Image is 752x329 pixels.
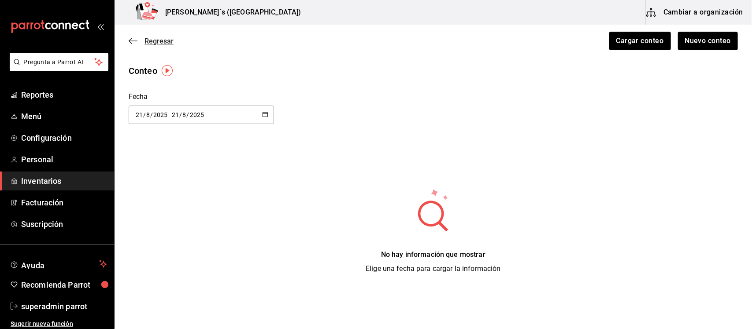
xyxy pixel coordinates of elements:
h3: [PERSON_NAME]´s ([GEOGRAPHIC_DATA]) [158,7,301,18]
span: Personal [21,154,107,165]
input: Day [171,111,179,118]
a: Pregunta a Parrot AI [6,64,108,73]
span: Reportes [21,89,107,101]
input: Month [182,111,187,118]
span: superadmin parrot [21,300,107,312]
span: Regresar [144,37,174,45]
button: open_drawer_menu [97,23,104,30]
input: Day [135,111,143,118]
input: Month [146,111,150,118]
span: Sugerir nueva función [11,319,107,329]
div: Conteo [129,64,157,77]
div: No hay información que mostrar [366,249,501,260]
span: / [179,111,182,118]
span: Menú [21,110,107,122]
span: / [150,111,153,118]
span: Pregunta a Parrot AI [24,58,95,67]
button: Regresar [129,37,174,45]
span: Suscripción [21,218,107,230]
span: Inventarios [21,175,107,187]
span: Ayuda [21,259,96,269]
input: Year [189,111,204,118]
button: Pregunta a Parrot AI [10,53,108,71]
input: Year [153,111,168,118]
span: / [187,111,189,118]
button: Cargar conteo [609,32,671,50]
span: Elige una fecha para cargar la información [366,264,501,273]
img: Tooltip marker [162,65,173,76]
span: / [143,111,146,118]
span: Facturación [21,197,107,208]
div: Fecha [129,91,274,102]
span: Recomienda Parrot [21,279,107,291]
button: Nuevo conteo [678,32,738,50]
span: - [169,111,170,118]
span: Configuración [21,132,107,144]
